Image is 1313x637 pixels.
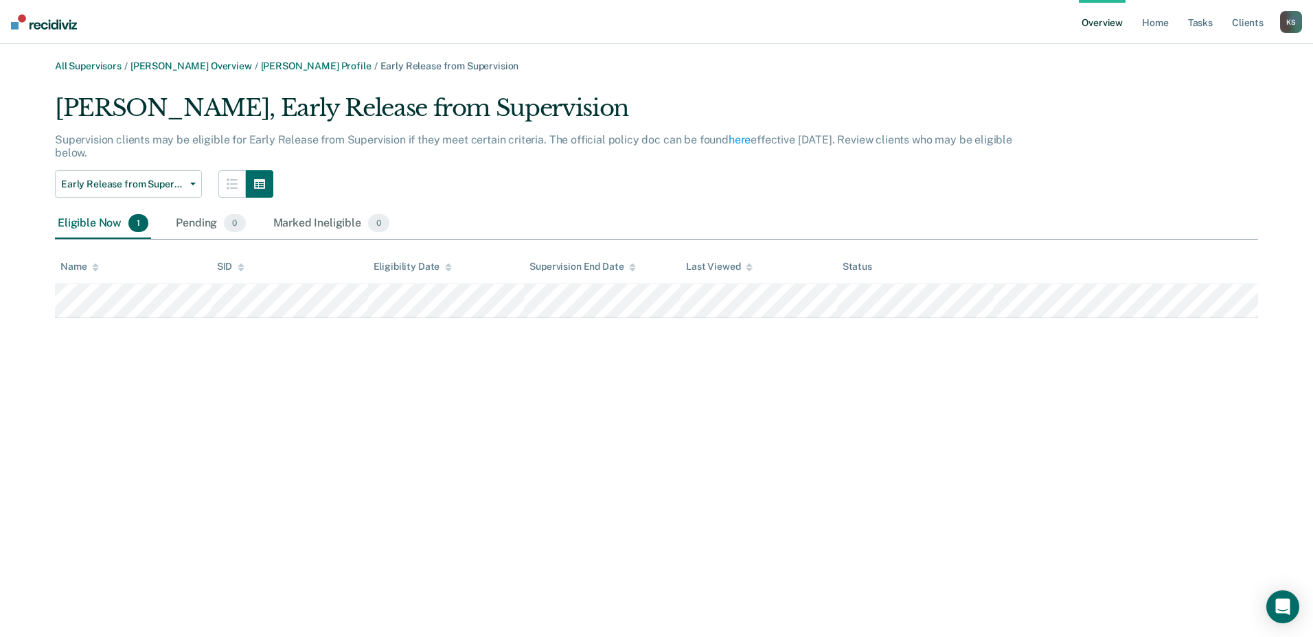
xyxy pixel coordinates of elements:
span: 1 [128,214,148,232]
span: / [122,60,130,71]
a: here [729,133,751,146]
div: Eligibility Date [374,261,453,273]
button: KS [1280,11,1302,33]
div: Open Intercom Messenger [1266,590,1299,623]
span: 0 [368,214,389,232]
img: Recidiviz [11,14,77,30]
div: K S [1280,11,1302,33]
div: Last Viewed [686,261,753,273]
div: Name [60,261,99,273]
span: Early Release from Supervision [380,60,519,71]
a: [PERSON_NAME] Overview [130,60,252,71]
span: / [372,60,380,71]
div: [PERSON_NAME], Early Release from Supervision [55,94,1040,133]
div: Eligible Now1 [55,209,151,239]
button: Early Release from Supervision [55,170,202,198]
span: Early Release from Supervision [61,178,185,190]
div: Supervision End Date [529,261,636,273]
div: Marked Ineligible0 [271,209,393,239]
div: Pending0 [173,209,248,239]
div: Status [843,261,872,273]
a: All Supervisors [55,60,122,71]
a: [PERSON_NAME] Profile [261,60,372,71]
p: Supervision clients may be eligible for Early Release from Supervision if they meet certain crite... [55,133,1012,159]
div: SID [217,261,245,273]
span: 0 [224,214,245,232]
span: / [252,60,261,71]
